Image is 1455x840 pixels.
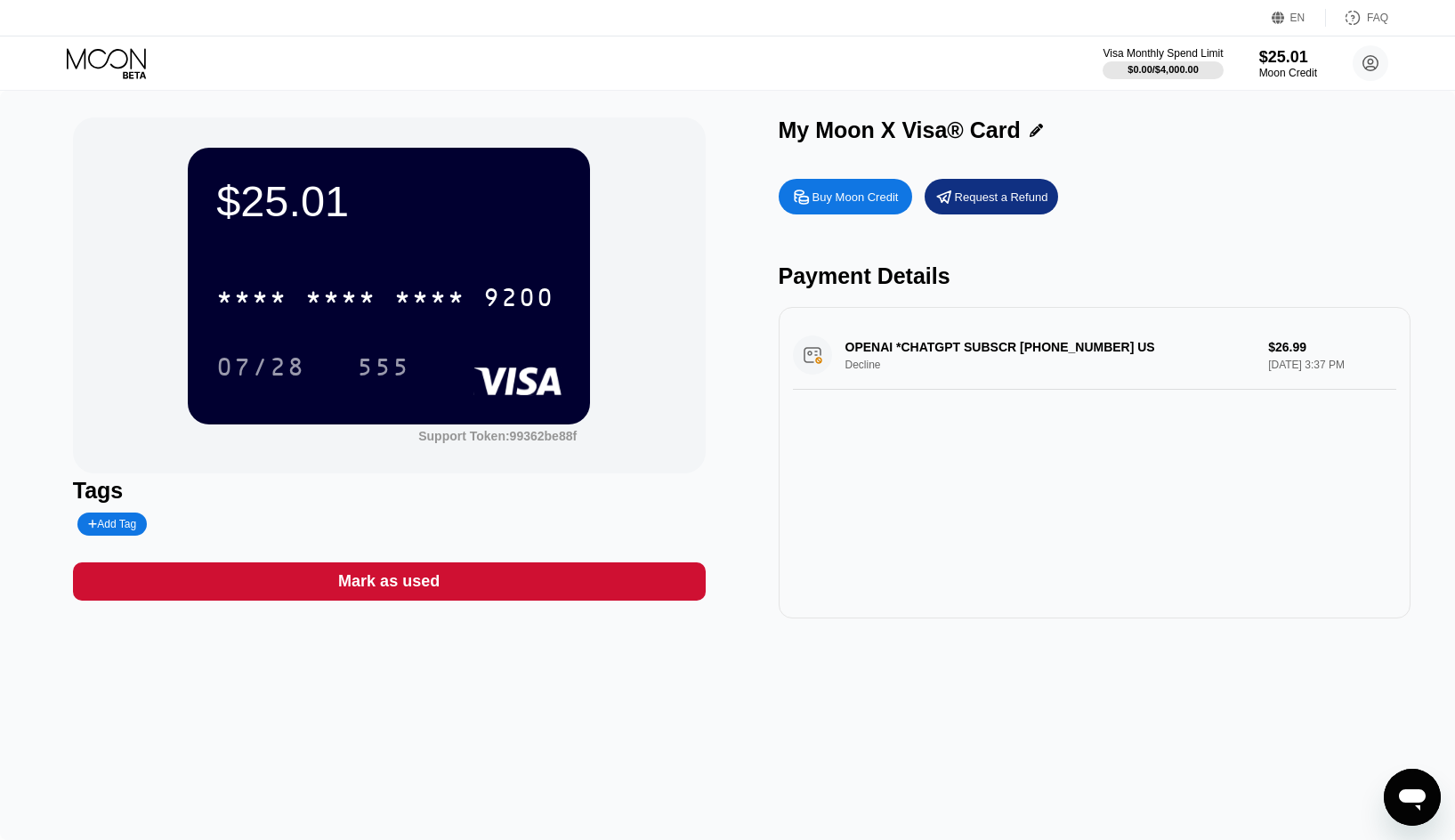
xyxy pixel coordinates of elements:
[1326,9,1388,27] div: FAQ
[418,429,577,443] div: Support Token: 99362be88f
[1367,12,1388,24] div: FAQ
[77,513,147,536] div: Add Tag
[483,286,554,314] div: 9200
[1384,769,1441,826] iframe: Button to launch messaging window
[1128,64,1199,75] div: $0.00 / $4,000.00
[1259,67,1317,79] div: Moon Credit
[812,190,899,205] div: Buy Moon Credit
[338,571,440,592] div: Mark as used
[344,344,424,389] div: 555
[88,518,136,530] div: Add Tag
[1272,9,1326,27] div: EN
[925,179,1058,214] div: Request a Refund
[73,562,706,601] div: Mark as used
[779,117,1021,143] div: My Moon X Visa® Card
[779,179,912,214] div: Buy Moon Credit
[357,355,410,384] div: 555
[216,355,305,384] div: 07/28
[418,429,577,443] div: Support Token:99362be88f
[1259,48,1317,67] div: $25.01
[779,263,1411,289] div: Payment Details
[1103,47,1223,79] div: Visa Monthly Spend Limit$0.00/$4,000.00
[73,478,706,504] div: Tags
[1259,48,1317,79] div: $25.01Moon Credit
[1103,47,1223,60] div: Visa Monthly Spend Limit
[203,344,319,389] div: 07/28
[955,190,1048,205] div: Request a Refund
[216,176,562,226] div: $25.01
[1290,12,1305,24] div: EN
